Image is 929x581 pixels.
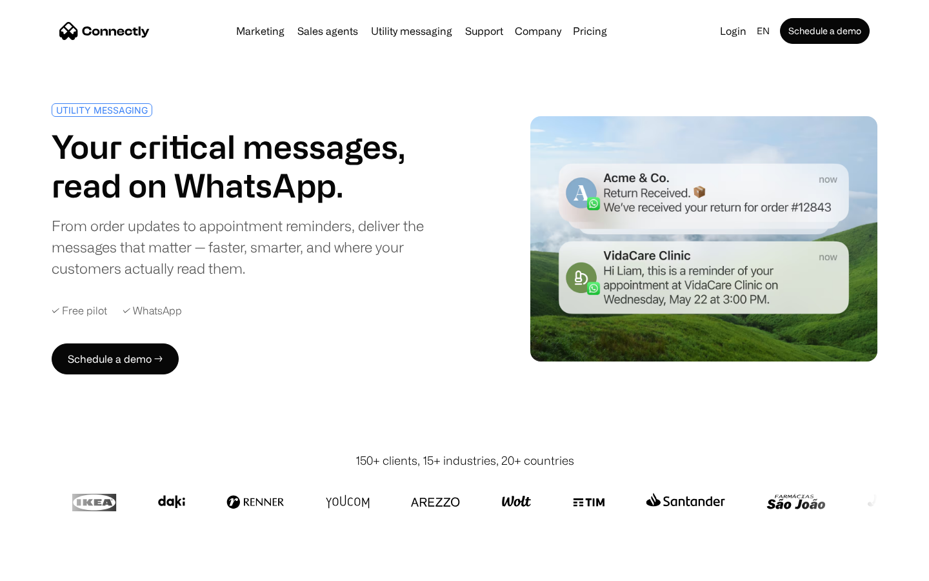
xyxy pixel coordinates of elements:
h1: Your critical messages, read on WhatsApp. [52,127,459,205]
div: UTILITY MESSAGING [56,105,148,115]
a: Support [460,26,508,36]
a: Schedule a demo [780,18,870,44]
div: From order updates to appointment reminders, deliver the messages that matter — faster, smarter, ... [52,215,459,279]
a: Pricing [568,26,612,36]
aside: Language selected: English [13,557,77,576]
ul: Language list [26,558,77,576]
a: Sales agents [292,26,363,36]
a: Login [715,22,752,40]
div: Company [515,22,561,40]
div: en [757,22,770,40]
a: Utility messaging [366,26,457,36]
a: Schedule a demo → [52,343,179,374]
div: ✓ Free pilot [52,305,107,317]
div: ✓ WhatsApp [123,305,182,317]
a: Marketing [231,26,290,36]
div: 150+ clients, 15+ industries, 20+ countries [355,452,574,469]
